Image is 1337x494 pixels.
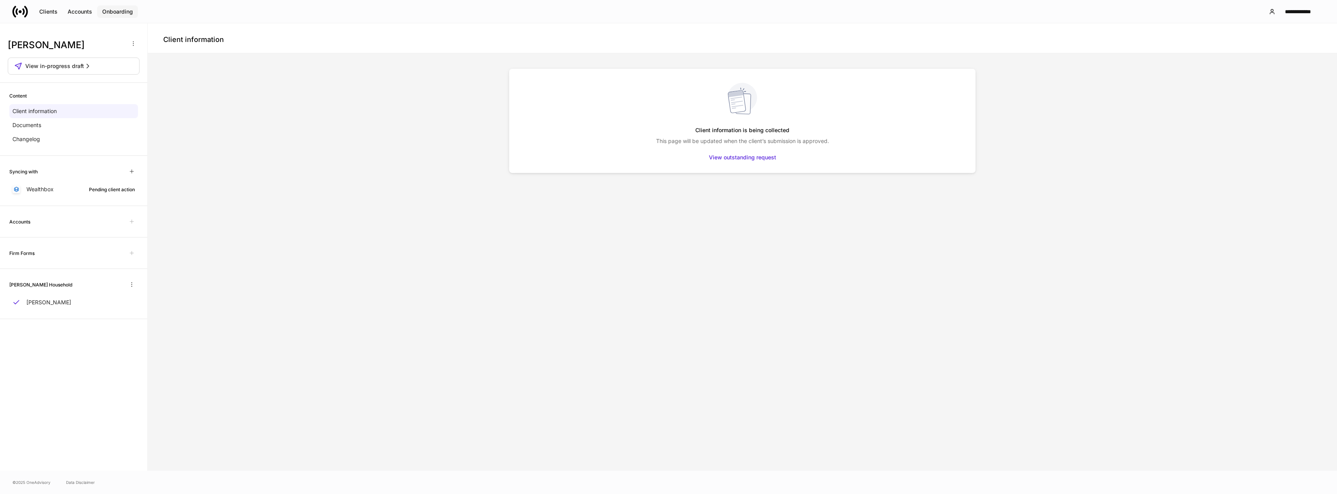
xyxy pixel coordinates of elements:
div: Pending client action [89,186,135,193]
h6: [PERSON_NAME] Household [9,281,72,288]
a: Documents [9,118,138,132]
h5: Client information is being collected [695,123,789,137]
h3: [PERSON_NAME] [8,39,124,51]
button: Clients [34,5,63,18]
p: Wealthbox [26,185,54,193]
p: Client information [12,107,57,115]
p: [PERSON_NAME] [26,298,71,306]
div: Onboarding [102,8,133,16]
h6: Syncing with [9,168,38,175]
div: View outstanding request [709,154,776,161]
h6: Content [9,92,27,99]
h6: Accounts [9,218,30,225]
p: This page will be updated when the client’s submission is approved. [656,137,829,145]
span: Unavailable with outstanding requests for information [126,215,138,228]
a: Data Disclaimer [66,479,95,485]
span: Unavailable with outstanding requests for information [126,247,138,259]
a: WealthboxPending client action [9,182,138,196]
h6: Firm Forms [9,250,35,257]
p: Documents [12,121,41,129]
button: Onboarding [97,5,138,18]
button: View in-progress draft [8,58,140,75]
span: View in-progress draft [25,62,84,70]
div: Accounts [68,8,92,16]
a: Changelog [9,132,138,146]
a: [PERSON_NAME] [9,295,138,309]
p: Changelog [12,135,40,143]
div: Clients [39,8,58,16]
h4: Client information [163,35,224,44]
button: Accounts [63,5,97,18]
button: View outstanding request [704,151,781,164]
a: Client information [9,104,138,118]
span: © 2025 OneAdvisory [12,479,51,485]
